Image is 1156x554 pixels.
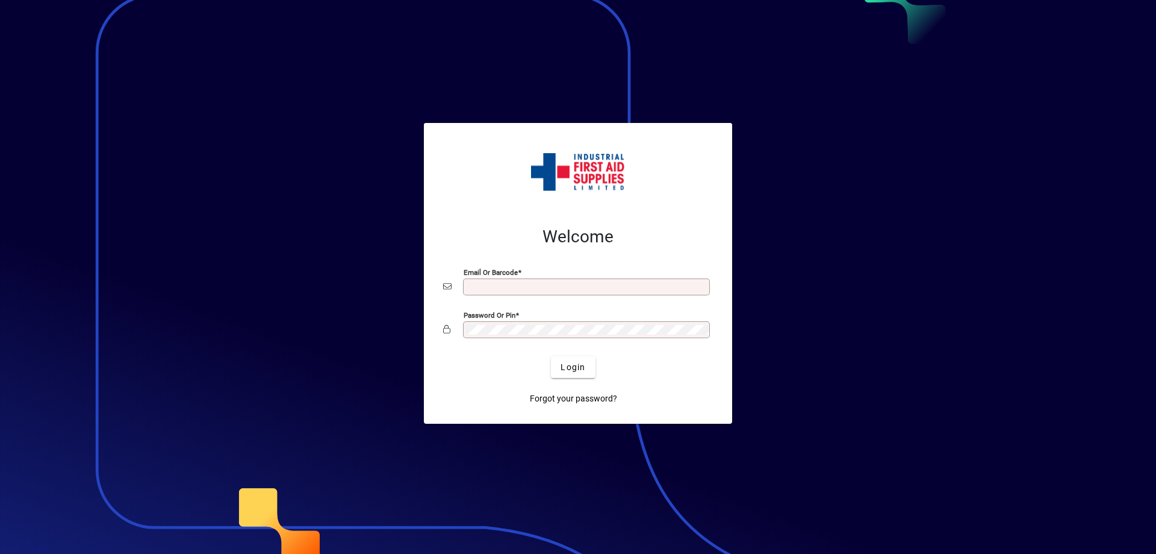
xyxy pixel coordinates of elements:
span: Login [561,361,585,374]
button: Login [551,356,595,378]
h2: Welcome [443,227,713,247]
mat-label: Email or Barcode [464,268,518,277]
span: Forgot your password? [530,392,617,405]
a: Forgot your password? [525,388,622,409]
mat-label: Password or Pin [464,311,515,319]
